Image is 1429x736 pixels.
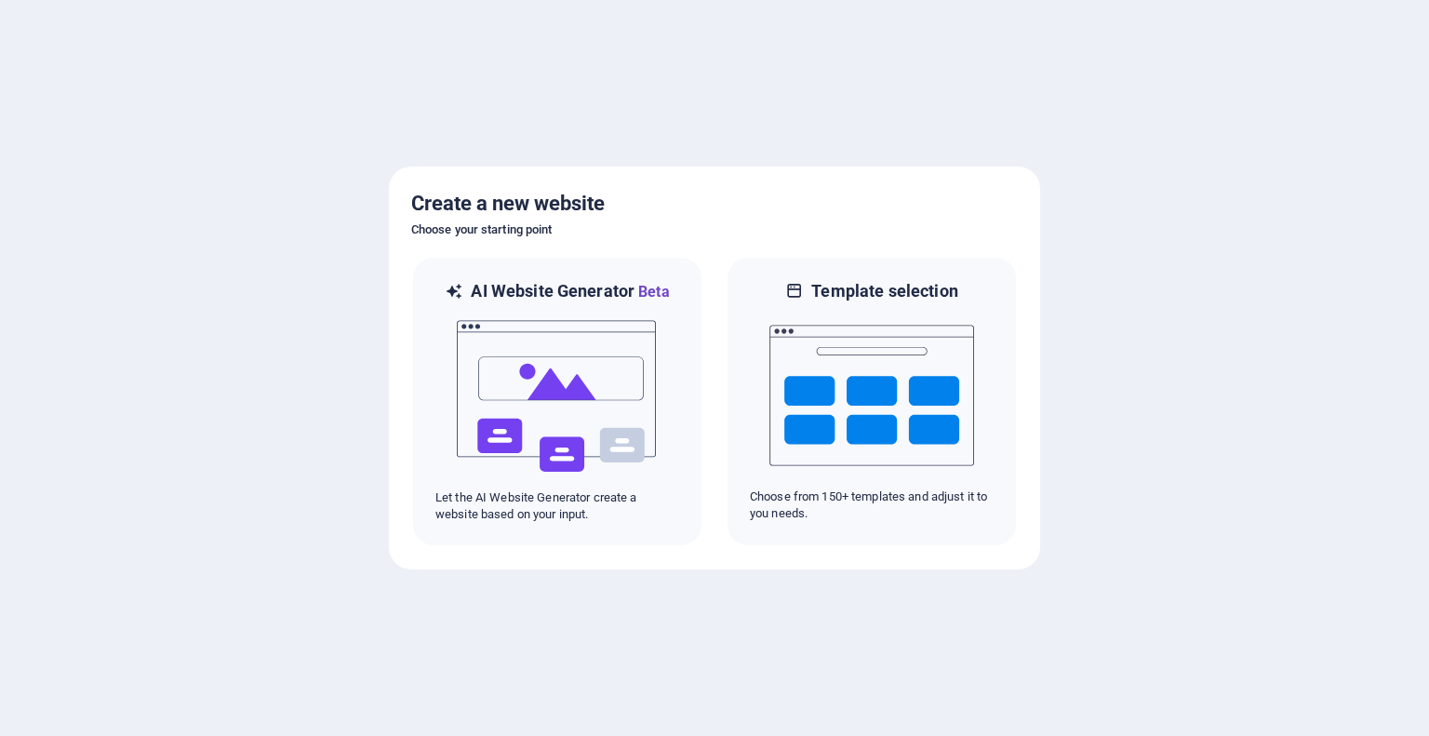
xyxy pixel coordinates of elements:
h6: Choose your starting point [411,219,1018,241]
h5: Create a new website [411,189,1018,219]
p: Choose from 150+ templates and adjust it to you needs. [750,488,994,522]
div: Template selectionChoose from 150+ templates and adjust it to you needs. [726,256,1018,547]
h6: Template selection [811,280,957,302]
div: AI Website GeneratorBetaaiLet the AI Website Generator create a website based on your input. [411,256,703,547]
span: Beta [634,283,670,301]
img: ai [455,303,660,489]
h6: AI Website Generator [471,280,669,303]
p: Let the AI Website Generator create a website based on your input. [435,489,679,523]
